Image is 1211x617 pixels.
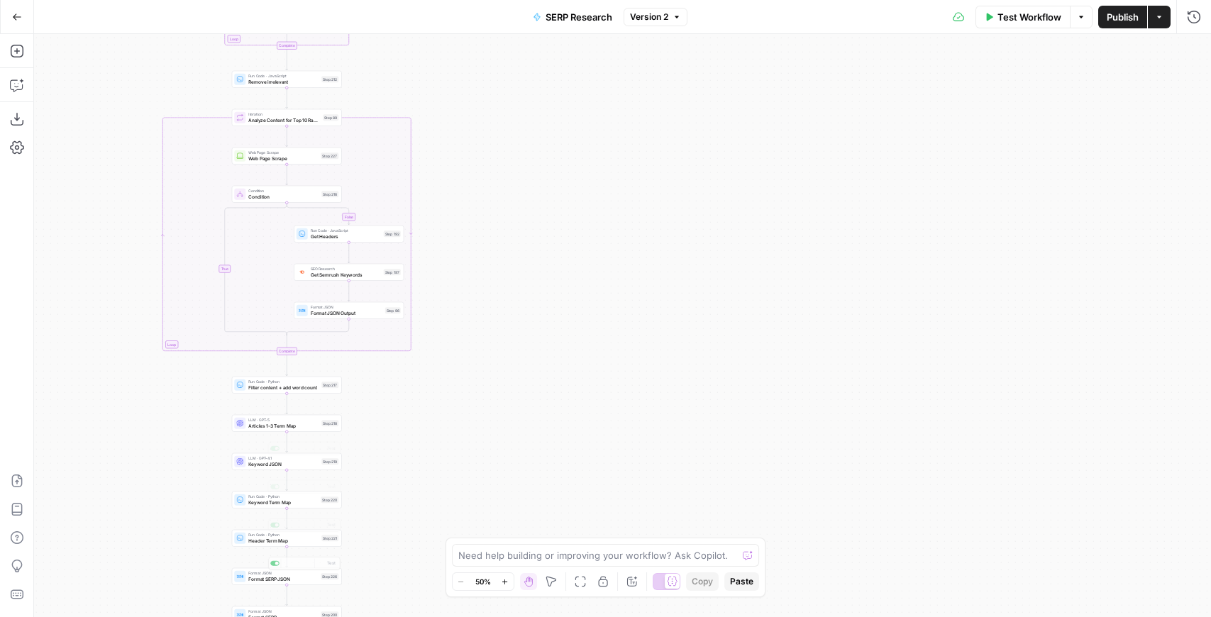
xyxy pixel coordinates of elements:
[975,6,1070,28] button: Test Workflow
[232,491,342,508] div: Run Code · PythonKeyword Term MapStep 220Test
[248,116,320,123] span: Analyze Content for Top 10 Ranking Pages
[286,49,288,70] g: Edge from step_210-iteration-end to step_212
[1098,6,1147,28] button: Publish
[299,269,306,275] img: ey5lt04xp3nqzrimtu8q5fsyor3u
[232,453,342,470] div: LLM · GPT-4.1Keyword JSONStep 219Test
[248,73,319,79] span: Run Code · JavaScript
[248,111,320,117] span: Iteration
[232,71,342,88] div: Run Code · JavaScriptRemove irrelevantStep 212
[232,42,342,50] div: Complete
[692,575,713,588] span: Copy
[248,193,319,200] span: Condition
[248,608,318,614] span: Format JSON
[232,109,342,126] div: LoopIterationAnalyze Content for Top 10 Ranking PagesStep 89
[321,152,338,159] div: Step 227
[232,186,342,203] div: ConditionConditionStep 216
[248,494,318,499] span: Run Code · Python
[997,10,1061,24] span: Test Workflow
[311,304,382,310] span: Format JSON
[321,382,338,388] div: Step 217
[311,233,381,240] span: Get Headers
[321,573,338,579] div: Step 226
[286,469,288,490] g: Edge from step_219 to step_220
[248,150,318,155] span: Web Page Scrape
[248,570,318,576] span: Format JSON
[321,420,338,426] div: Step 218
[321,76,338,82] div: Step 212
[348,280,350,301] g: Edge from step_197 to step_96
[248,78,319,85] span: Remove irrelevant
[248,417,319,423] span: LLM · GPT-5
[385,307,401,313] div: Step 96
[286,164,288,184] g: Edge from step_227 to step_216
[321,496,338,503] div: Step 220
[630,11,668,23] span: Version 2
[294,226,404,243] div: Run Code · JavaScriptGet HeadersStep 192
[232,568,342,585] div: Format JSONFormat SERP JSONStep 226Test
[277,348,297,355] div: Complete
[248,460,319,467] span: Keyword JSON
[384,269,401,275] div: Step 197
[286,431,288,452] g: Edge from step_218 to step_219
[232,377,342,394] div: Run Code · PythonFilter content + add word countStep 217
[311,309,382,316] span: Format JSON Output
[248,537,319,544] span: Header Term Map
[232,415,342,432] div: LLM · GPT-5Articles 1-3 Term MapStep 218
[248,532,319,538] span: Run Code · Python
[286,87,288,108] g: Edge from step_212 to step_89
[475,576,491,587] span: 50%
[294,264,404,281] div: SEO ResearchGet Semrush KeywordsStep 197
[724,572,759,591] button: Paste
[730,575,753,588] span: Paste
[248,575,318,582] span: Format SERP JSON
[232,348,342,355] div: Complete
[624,8,687,26] button: Version 2
[225,202,287,335] g: Edge from step_216 to step_216-conditional-end
[311,228,381,233] span: Run Code · JavaScript
[248,422,319,429] span: Articles 1-3 Term Map
[321,191,338,197] div: Step 216
[524,6,621,28] button: SERP Research
[287,202,350,224] g: Edge from step_216 to step_192
[232,148,342,165] div: Web Page ScrapeWeb Page ScrapeStep 227
[348,242,350,262] g: Edge from step_192 to step_197
[321,535,338,541] div: Step 221
[287,318,349,335] g: Edge from step_96 to step_216-conditional-end
[323,114,338,121] div: Step 89
[248,384,319,391] span: Filter content + add word count
[686,572,719,591] button: Copy
[321,458,338,465] div: Step 219
[248,379,319,384] span: Run Code · Python
[384,230,401,237] div: Step 192
[248,155,318,162] span: Web Page Scrape
[277,42,297,50] div: Complete
[546,10,612,24] span: SERP Research
[248,455,319,461] span: LLM · GPT-4.1
[232,530,342,547] div: Run Code · PythonHeader Term MapStep 221Test
[311,271,381,278] span: Get Semrush Keywords
[286,546,288,567] g: Edge from step_221 to step_226
[248,499,318,506] span: Keyword Term Map
[248,188,319,194] span: Condition
[286,508,288,528] g: Edge from step_220 to step_221
[286,355,288,375] g: Edge from step_89-iteration-end to step_217
[286,126,288,146] g: Edge from step_89 to step_227
[294,302,404,319] div: Format JSONFormat JSON OutputStep 96
[311,266,381,272] span: SEO Research
[286,584,288,605] g: Edge from step_226 to step_200
[1107,10,1139,24] span: Publish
